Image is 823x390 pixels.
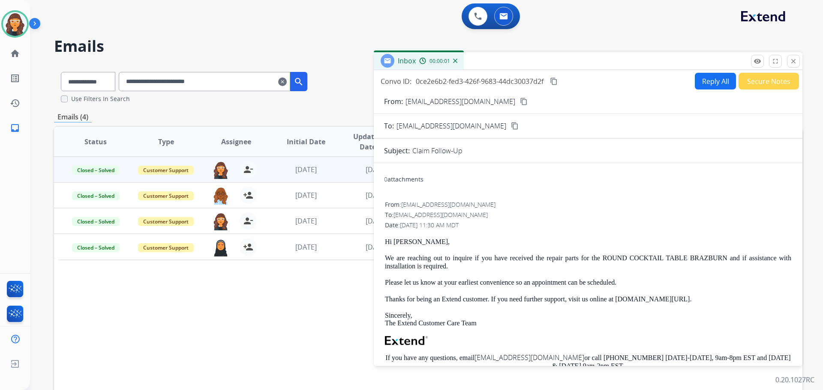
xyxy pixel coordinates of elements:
[348,131,387,152] span: Updated Date
[405,96,515,107] p: [EMAIL_ADDRESS][DOMAIN_NAME]
[243,190,253,200] mat-icon: person_add
[520,98,528,105] mat-icon: content_copy
[278,77,287,87] mat-icon: clear
[790,57,797,65] mat-icon: close
[384,146,410,156] p: Subject:
[10,98,20,108] mat-icon: history
[243,216,253,226] mat-icon: person_remove
[295,216,317,226] span: [DATE]
[212,238,229,256] img: agent-avatar
[138,191,194,200] span: Customer Support
[385,295,791,303] p: Thanks for being an Extend customer. If you need further support, visit us online at [DOMAIN_NAME...
[385,312,791,327] p: Sincerely, The Extend Customer Care Team
[212,187,229,205] img: agent-avatar
[385,254,791,270] p: We are reaching out to inquire if you have received the repair parts for the ROUND COCKTAIL TABLE...
[243,164,253,175] mat-icon: person_remove
[138,217,194,226] span: Customer Support
[72,191,120,200] span: Closed – Solved
[287,137,325,147] span: Initial Date
[366,216,387,226] span: [DATE]
[385,336,428,345] img: Extend Logo
[385,211,791,219] div: To:
[10,48,20,59] mat-icon: home
[550,77,558,85] mat-icon: content_copy
[412,146,463,156] p: Claim Follow-Up
[398,56,416,65] span: Inbox
[72,243,120,252] span: Closed – Solved
[400,221,459,229] span: [DATE] 11:30 AM MDT
[385,200,791,209] div: From:
[401,200,496,208] span: [EMAIL_ADDRESS][DOMAIN_NAME]
[72,166,120,175] span: Closed – Solved
[138,243,194,252] span: Customer Support
[384,121,394,131] p: To:
[366,165,387,174] span: [DATE]
[385,238,791,246] p: Hi [PERSON_NAME],
[381,76,411,86] p: Convo ID:
[294,77,304,87] mat-icon: search
[754,57,761,65] mat-icon: remove_red_eye
[295,191,317,200] span: [DATE]
[384,175,387,183] span: 0
[416,77,544,86] span: 0ce2e6b2-fed3-426f-9683-44dc30037d2f
[72,217,120,226] span: Closed – Solved
[54,112,92,122] p: Emails (4)
[138,166,194,175] span: Customer Support
[396,121,506,131] span: [EMAIL_ADDRESS][DOMAIN_NAME]
[393,211,488,219] span: [EMAIL_ADDRESS][DOMAIN_NAME]
[366,242,387,252] span: [DATE]
[384,96,403,107] p: From:
[221,137,251,147] span: Assignee
[385,354,791,370] p: If you have any questions, email or call [PHONE_NUMBER] [DATE]-[DATE], 9am-8pm EST and [DATE] & [...
[384,175,424,184] div: attachments
[10,73,20,83] mat-icon: list_alt
[695,73,736,89] button: Reply All
[295,242,317,252] span: [DATE]
[475,353,584,362] a: [EMAIL_ADDRESS][DOMAIN_NAME]
[3,12,27,36] img: avatar
[10,123,20,133] mat-icon: inbox
[775,375,814,385] p: 0.20.1027RC
[54,38,802,55] h2: Emails
[430,58,450,65] span: 00:00:01
[295,165,317,174] span: [DATE]
[158,137,174,147] span: Type
[772,57,779,65] mat-icon: fullscreen
[243,242,253,252] mat-icon: person_add
[739,73,799,89] button: Secure Notes
[84,137,107,147] span: Status
[212,212,229,230] img: agent-avatar
[71,95,130,103] label: Use Filters In Search
[385,221,791,229] div: Date:
[366,191,387,200] span: [DATE]
[511,122,519,130] mat-icon: content_copy
[385,279,791,286] p: Please let us know at your earliest convenience so an appointment can be scheduled.
[212,161,229,179] img: agent-avatar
